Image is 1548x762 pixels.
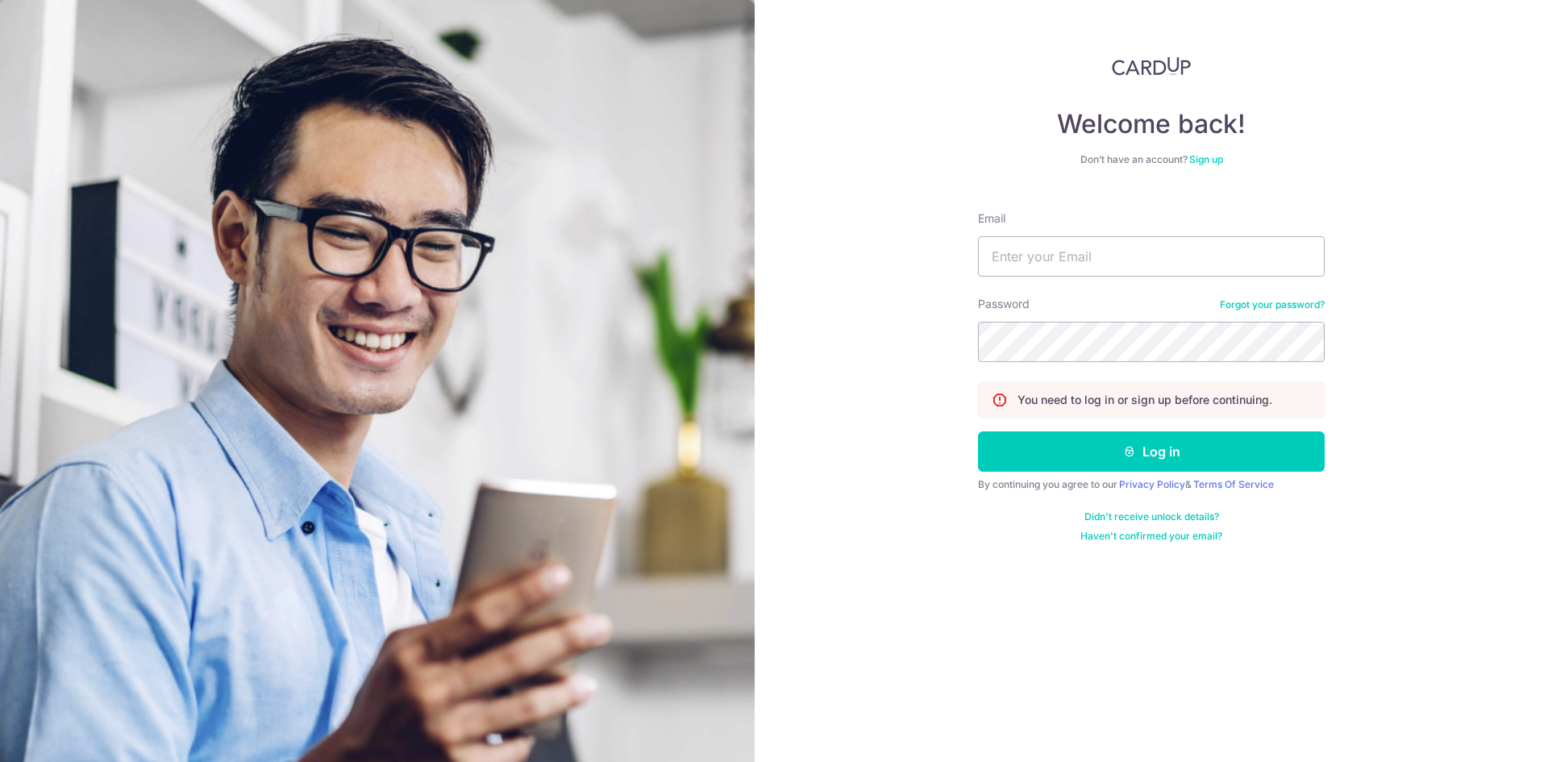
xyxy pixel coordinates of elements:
a: Didn't receive unlock details? [1084,510,1219,523]
a: Haven't confirmed your email? [1080,530,1222,543]
h4: Welcome back! [978,108,1325,140]
p: You need to log in or sign up before continuing. [1017,392,1272,408]
img: CardUp Logo [1112,56,1191,76]
a: Terms Of Service [1193,478,1274,490]
label: Password [978,296,1030,312]
a: Privacy Policy [1119,478,1185,490]
input: Enter your Email [978,236,1325,277]
button: Log in [978,431,1325,472]
label: Email [978,210,1005,227]
div: By continuing you agree to our & [978,478,1325,491]
a: Sign up [1189,153,1223,165]
a: Forgot your password? [1220,298,1325,311]
div: Don’t have an account? [978,153,1325,166]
